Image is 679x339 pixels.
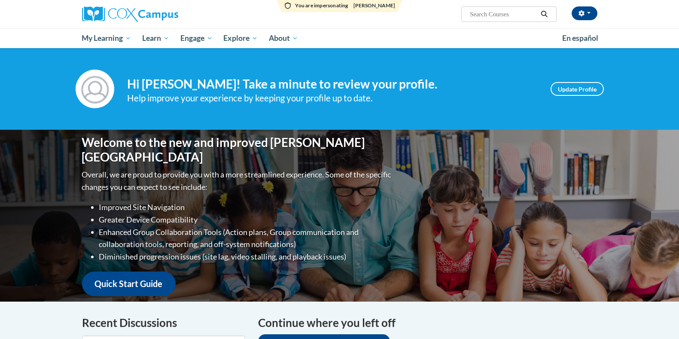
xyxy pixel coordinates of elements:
p: Overall, we are proud to provide you with a more streamlined experience. Some of the specific cha... [82,168,393,193]
h4: Hi [PERSON_NAME]! Take a minute to review your profile. [127,77,538,92]
span: About [269,33,298,43]
h1: Welcome to the new and improved [PERSON_NAME][GEOGRAPHIC_DATA] [82,135,393,164]
a: Learn [137,28,175,48]
img: Cox Campus [82,6,178,22]
div: Help improve your experience by keeping your profile up to date. [127,91,538,105]
a: Update Profile [551,82,604,96]
button: Search [538,9,551,19]
button: Account Settings [572,6,597,20]
h4: Continue where you left off [258,315,597,331]
span: En español [562,34,598,43]
a: About [263,28,304,48]
h4: Recent Discussions [82,315,245,331]
li: Improved Site Navigation [99,201,393,214]
span: Explore [223,33,258,43]
a: Quick Start Guide [82,272,176,296]
span: My Learning [82,33,131,43]
img: Profile Image [76,70,114,108]
input: Search Courses [469,9,538,19]
a: My Learning [76,28,137,48]
li: Diminished progression issues (site lag, video stalling, and playback issues) [99,250,393,263]
li: Enhanced Group Collaboration Tools (Action plans, Group communication and collaboration tools, re... [99,226,393,251]
a: Explore [218,28,263,48]
div: Main menu [69,28,610,48]
li: Greater Device Compatibility [99,214,393,226]
span: Learn [142,33,169,43]
a: Engage [175,28,218,48]
a: En español [557,29,604,47]
span: Engage [180,33,213,43]
a: Cox Campus [82,6,245,22]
